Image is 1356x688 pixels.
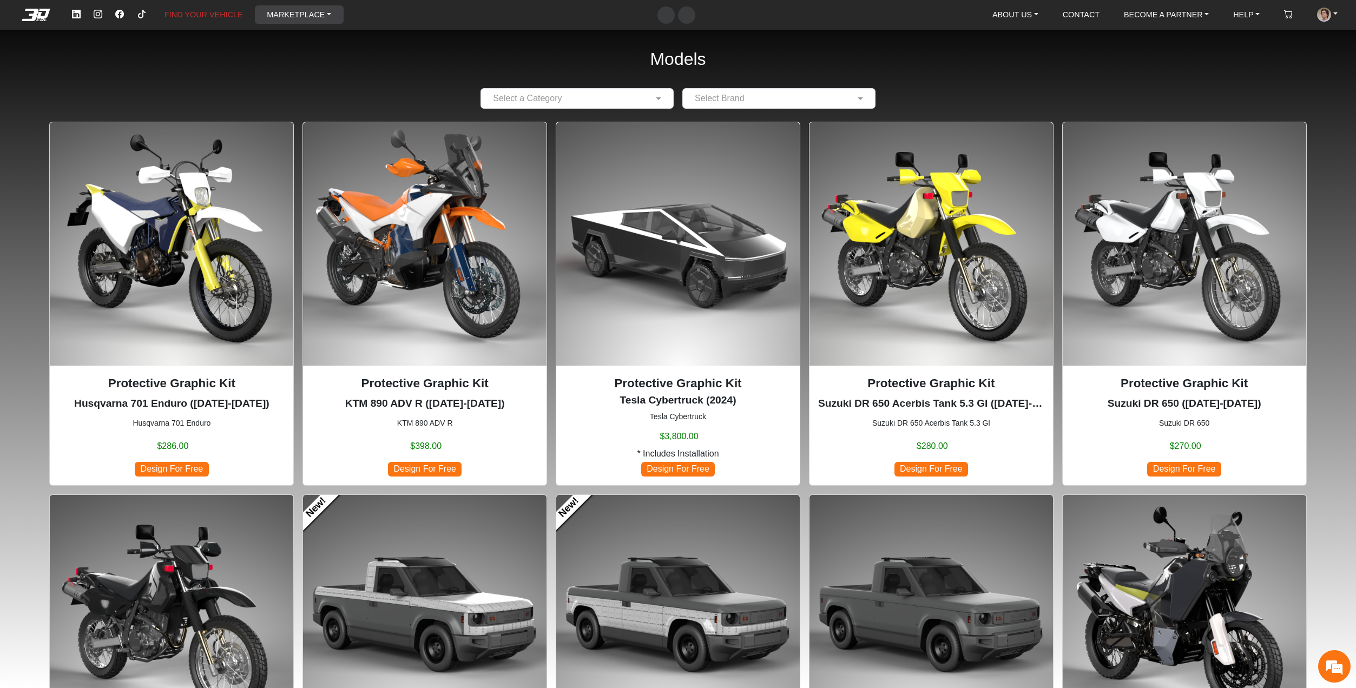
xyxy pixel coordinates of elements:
p: Protective Graphic Kit [565,374,791,393]
p: Suzuki DR 650 Acerbis Tank 5.3 Gl (1996-2024) [818,396,1044,412]
small: Suzuki DR 650 Acerbis Tank 5.3 Gl [818,418,1044,429]
span: Conversation [5,339,73,346]
a: FIND YOUR VEHICLE [160,5,247,24]
div: Suzuki DR 650 [1062,122,1307,486]
span: Design For Free [135,462,208,477]
h2: Models [650,35,706,84]
img: 890 ADV R null2023-2025 [303,122,547,366]
div: Suzuki DR 650 Acerbis Tank 5.3 Gl [809,122,1054,486]
p: Tesla Cybertruck (2024) [565,393,791,408]
div: Husqvarna 701 Enduro [49,122,294,486]
span: Design For Free [894,462,968,477]
p: Protective Graphic Kit [58,374,285,393]
a: New! [548,486,591,530]
a: HELP [1229,5,1264,24]
div: Chat with us now [73,57,198,71]
a: CONTACT [1058,5,1104,24]
p: Protective Graphic Kit [312,374,538,393]
img: Cybertrucknull2024 [556,122,800,366]
span: $280.00 [917,440,948,453]
img: 701 Enduronull2016-2024 [50,122,293,366]
a: ABOUT US [988,5,1043,24]
small: KTM 890 ADV R [312,418,538,429]
small: Husqvarna 701 Enduro [58,418,285,429]
a: MARKETPLACE [262,5,335,24]
span: We're online! [63,127,149,230]
img: DR 650Acerbis Tank 5.3 Gl1996-2024 [809,122,1053,366]
div: FAQs [73,320,140,353]
span: Design For Free [641,462,715,477]
p: Protective Graphic Kit [1071,374,1298,393]
a: New! [294,486,338,530]
p: Suzuki DR 650 (1996-2024) [1071,396,1298,412]
span: Design For Free [1147,462,1221,477]
div: KTM 890 ADV R [302,122,547,486]
span: * Includes Installation [637,447,719,460]
span: Design For Free [388,462,462,477]
textarea: Type your message and hit 'Enter' [5,282,206,320]
div: Tesla Cybertruck [556,122,800,486]
span: $398.00 [410,440,442,453]
small: Suzuki DR 650 [1071,418,1298,429]
img: DR 6501996-2024 [1063,122,1306,366]
div: Articles [139,320,206,353]
p: Husqvarna 701 Enduro (2016-2024) [58,396,285,412]
span: $270.00 [1170,440,1201,453]
a: BECOME A PARTNER [1120,5,1213,24]
div: Minimize live chat window [177,5,203,31]
span: $286.00 [157,440,188,453]
p: Protective Graphic Kit [818,374,1044,393]
div: Navigation go back [12,56,28,72]
small: Tesla Cybertruck [565,411,791,422]
span: $3,800.00 [660,430,698,443]
p: KTM 890 ADV R (2023-2025) [312,396,538,412]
